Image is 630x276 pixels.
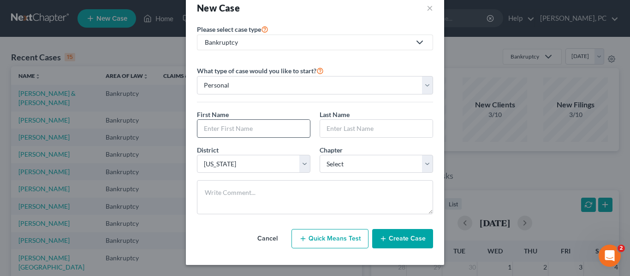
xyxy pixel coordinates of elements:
[197,2,240,13] strong: New Case
[599,245,621,267] iframe: Intercom live chat
[320,120,433,137] input: Enter Last Name
[291,229,368,248] button: Quick Means Test
[320,146,343,154] span: Chapter
[372,229,433,248] button: Create Case
[197,146,219,154] span: District
[197,65,324,76] label: What type of case would you like to start?
[197,111,229,118] span: First Name
[247,229,288,248] button: Cancel
[618,245,625,252] span: 2
[205,38,410,47] div: Bankruptcy
[320,111,350,118] span: Last Name
[197,120,310,137] input: Enter First Name
[427,1,433,14] button: ×
[197,25,261,33] span: Please select case type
